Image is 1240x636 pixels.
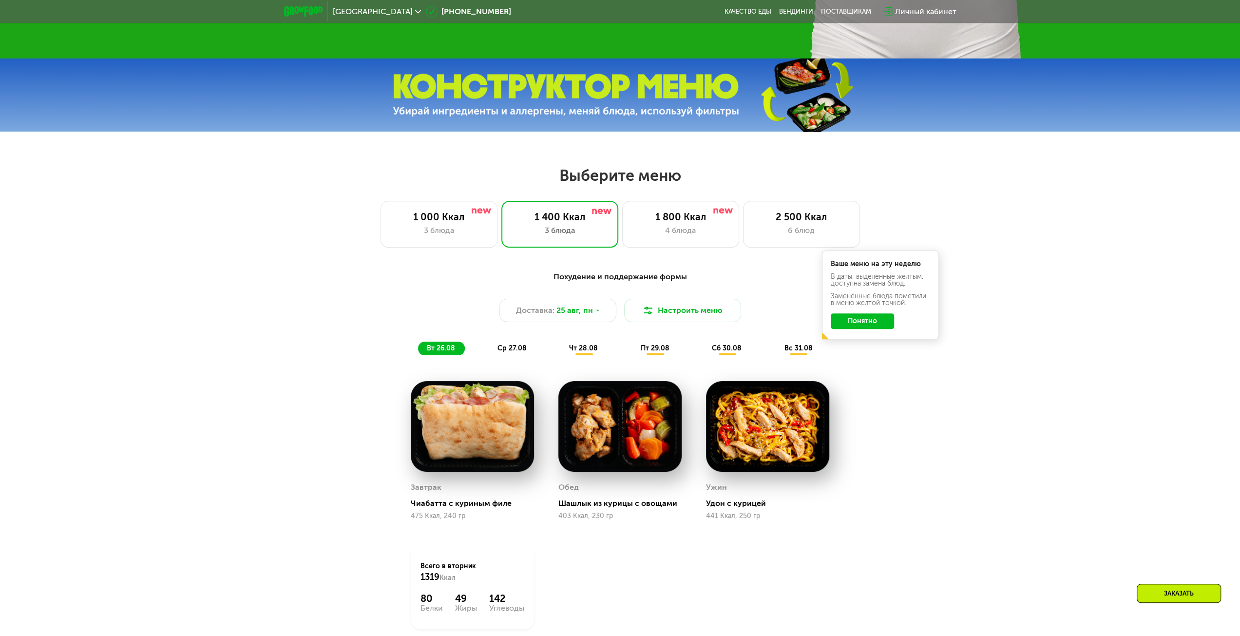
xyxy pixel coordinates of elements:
[831,273,930,287] div: В даты, выделенные желтым, доступна замена блюд.
[426,6,511,18] a: [PHONE_NUMBER]
[895,6,956,18] div: Личный кабинет
[569,344,598,352] span: чт 28.08
[411,480,441,495] div: Завтрак
[411,499,542,508] div: Чиабатта с куриным филе
[753,225,850,236] div: 6 блюд
[455,604,477,612] div: Жиры
[332,271,909,283] div: Похудение и поддержание формы
[391,211,487,223] div: 1 000 Ккал
[784,344,812,352] span: вс 31.08
[391,225,487,236] div: 3 блюда
[497,344,527,352] span: ср 27.08
[420,572,439,582] span: 1319
[31,166,1209,185] h2: Выберите меню
[333,8,413,16] span: [GEOGRAPHIC_DATA]
[831,293,930,307] div: Заменённые блюда пометили в меню жёлтой точкой.
[1137,584,1221,603] div: Заказать
[420,593,443,604] div: 80
[712,344,742,352] span: сб 30.08
[779,8,813,16] a: Вендинги
[489,593,524,604] div: 142
[512,211,608,223] div: 1 400 Ккал
[706,480,727,495] div: Ужин
[641,344,669,352] span: пт 29.08
[516,305,554,316] span: Доставка:
[489,604,524,612] div: Углеводы
[753,211,850,223] div: 2 500 Ккал
[558,512,682,520] div: 403 Ккал, 230 гр
[831,313,894,329] button: Понятно
[632,225,729,236] div: 4 блюда
[420,561,524,583] div: Всего в вторник
[706,512,829,520] div: 441 Ккал, 250 гр
[624,299,741,322] button: Настроить меню
[831,261,930,268] div: Ваше меню на эту неделю
[420,604,443,612] div: Белки
[427,344,455,352] span: вт 26.08
[411,512,534,520] div: 475 Ккал, 240 гр
[556,305,593,316] span: 25 авг, пн
[558,499,689,508] div: Шашлык из курицы с овощами
[632,211,729,223] div: 1 800 Ккал
[706,499,837,508] div: Удон с курицей
[725,8,771,16] a: Качество еды
[455,593,477,604] div: 49
[821,8,871,16] div: поставщикам
[512,225,608,236] div: 3 блюда
[558,480,579,495] div: Обед
[439,574,456,582] span: Ккал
